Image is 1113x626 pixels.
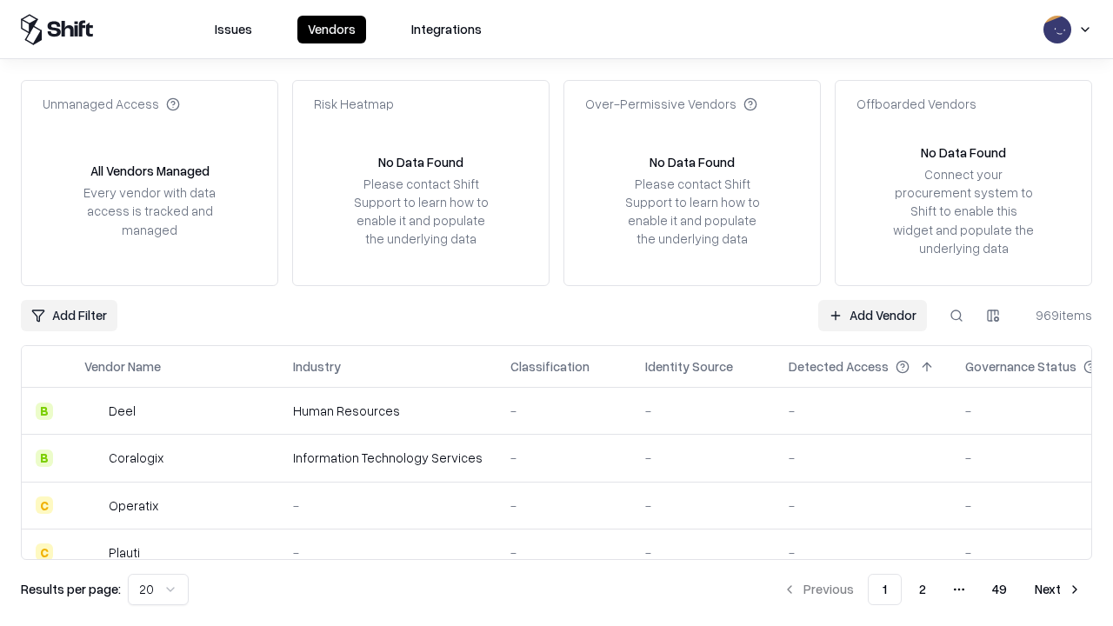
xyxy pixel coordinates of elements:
[645,357,733,376] div: Identity Source
[905,574,940,605] button: 2
[297,16,366,43] button: Vendors
[891,165,1036,257] div: Connect your procurement system to Shift to enable this widget and populate the underlying data
[772,574,1092,605] nav: pagination
[21,580,121,598] p: Results per page:
[90,162,210,180] div: All Vendors Managed
[293,496,483,515] div: -
[1024,574,1092,605] button: Next
[645,496,761,515] div: -
[293,402,483,420] div: Human Resources
[868,574,902,605] button: 1
[109,496,158,515] div: Operatix
[109,543,140,562] div: Plauti
[789,543,937,562] div: -
[36,543,53,561] div: C
[84,450,102,467] img: Coralogix
[36,403,53,420] div: B
[856,95,976,113] div: Offboarded Vendors
[585,95,757,113] div: Over-Permissive Vendors
[84,496,102,514] img: Operatix
[109,449,163,467] div: Coralogix
[77,183,222,238] div: Every vendor with data access is tracked and managed
[645,449,761,467] div: -
[36,450,53,467] div: B
[109,402,136,420] div: Deel
[84,543,102,561] img: Plauti
[965,357,1076,376] div: Governance Status
[789,357,889,376] div: Detected Access
[510,449,617,467] div: -
[645,543,761,562] div: -
[378,153,463,171] div: No Data Found
[21,300,117,331] button: Add Filter
[43,95,180,113] div: Unmanaged Access
[36,496,53,514] div: C
[84,403,102,420] img: Deel
[293,449,483,467] div: Information Technology Services
[293,357,341,376] div: Industry
[349,175,493,249] div: Please contact Shift Support to learn how to enable it and populate the underlying data
[510,543,617,562] div: -
[789,402,937,420] div: -
[84,357,161,376] div: Vendor Name
[650,153,735,171] div: No Data Found
[293,543,483,562] div: -
[921,143,1006,162] div: No Data Found
[818,300,927,331] a: Add Vendor
[978,574,1021,605] button: 49
[789,449,937,467] div: -
[620,175,764,249] div: Please contact Shift Support to learn how to enable it and populate the underlying data
[510,402,617,420] div: -
[510,357,590,376] div: Classification
[401,16,492,43] button: Integrations
[645,402,761,420] div: -
[204,16,263,43] button: Issues
[314,95,394,113] div: Risk Heatmap
[789,496,937,515] div: -
[510,496,617,515] div: -
[1023,306,1092,324] div: 969 items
